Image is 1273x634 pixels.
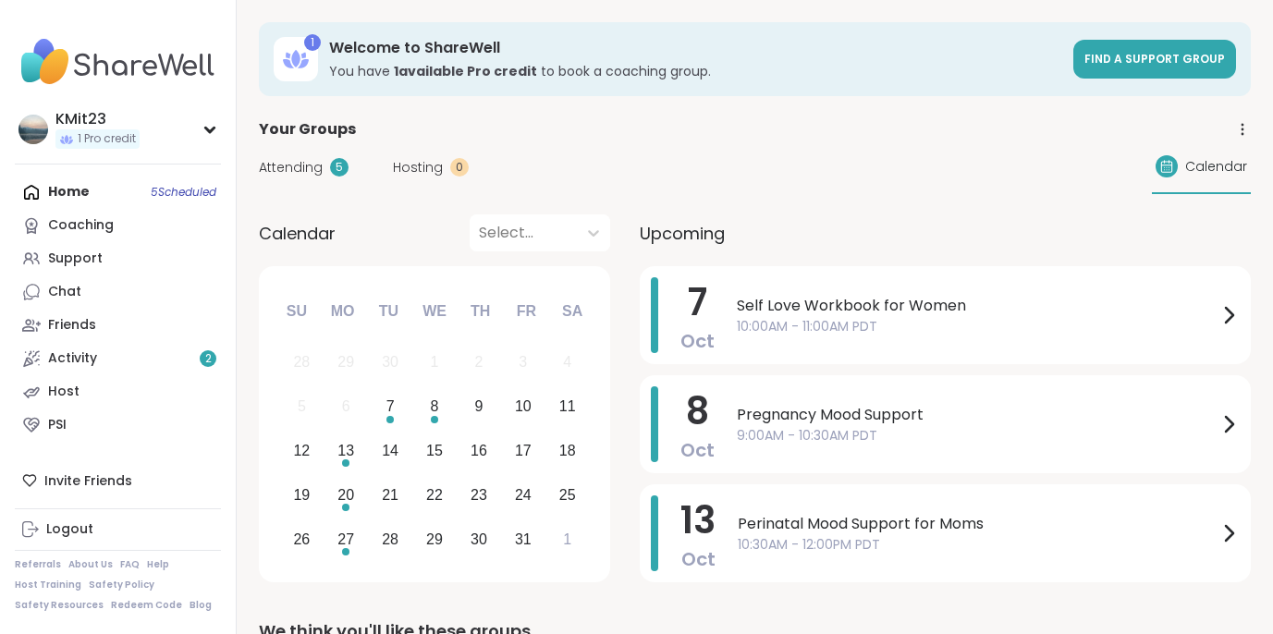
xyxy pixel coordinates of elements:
[15,408,221,442] a: PSI
[503,387,543,427] div: Choose Friday, October 10th, 2025
[205,351,212,367] span: 2
[326,432,366,471] div: Choose Monday, October 13th, 2025
[503,343,543,383] div: Not available Friday, October 3rd, 2025
[515,394,532,419] div: 10
[460,291,501,332] div: Th
[474,394,483,419] div: 9
[282,519,322,559] div: Choose Sunday, October 26th, 2025
[48,349,97,368] div: Activity
[15,375,221,408] a: Host
[737,295,1218,317] span: Self Love Workbook for Women
[563,527,571,552] div: 1
[342,394,350,419] div: 6
[738,535,1218,555] span: 10:30AM - 12:00PM PDT
[426,438,443,463] div: 15
[415,387,455,427] div: Choose Wednesday, October 8th, 2025
[329,38,1062,58] h3: Welcome to ShareWell
[415,475,455,515] div: Choose Wednesday, October 22nd, 2025
[48,216,114,235] div: Coaching
[322,291,362,332] div: Mo
[46,520,93,539] div: Logout
[515,527,532,552] div: 31
[15,30,221,94] img: ShareWell Nav Logo
[415,343,455,383] div: Not available Wednesday, October 1st, 2025
[282,387,322,427] div: Not available Sunday, October 5th, 2025
[89,579,154,591] a: Safety Policy
[259,118,356,140] span: Your Groups
[559,482,576,507] div: 25
[259,221,336,246] span: Calendar
[382,349,398,374] div: 30
[337,438,354,463] div: 13
[382,438,398,463] div: 14
[547,343,587,383] div: Not available Saturday, October 4th, 2025
[382,482,398,507] div: 21
[426,482,443,507] div: 22
[282,432,322,471] div: Choose Sunday, October 12th, 2025
[459,519,499,559] div: Choose Thursday, October 30th, 2025
[393,158,443,177] span: Hosting
[15,242,221,275] a: Support
[686,385,709,437] span: 8
[111,599,182,612] a: Redeem Code
[326,519,366,559] div: Choose Monday, October 27th, 2025
[15,558,61,571] a: Referrals
[282,475,322,515] div: Choose Sunday, October 19th, 2025
[68,558,113,571] a: About Us
[563,349,571,374] div: 4
[326,343,366,383] div: Not available Monday, September 29th, 2025
[547,475,587,515] div: Choose Saturday, October 25th, 2025
[1185,157,1247,177] span: Calendar
[337,527,354,552] div: 27
[459,387,499,427] div: Choose Thursday, October 9th, 2025
[15,579,81,591] a: Host Training
[681,546,716,572] span: Oct
[48,316,96,335] div: Friends
[259,158,323,177] span: Attending
[15,209,221,242] a: Coaching
[471,527,487,552] div: 30
[431,349,439,374] div: 1
[471,438,487,463] div: 16
[559,394,576,419] div: 11
[371,432,410,471] div: Choose Tuesday, October 14th, 2025
[48,250,103,268] div: Support
[415,432,455,471] div: Choose Wednesday, October 15th, 2025
[515,482,532,507] div: 24
[415,519,455,559] div: Choose Wednesday, October 29th, 2025
[382,527,398,552] div: 28
[368,291,409,332] div: Tu
[18,115,48,144] img: KMit23
[293,349,310,374] div: 28
[190,599,212,612] a: Blog
[515,438,532,463] div: 17
[15,513,221,546] a: Logout
[680,494,716,546] span: 13
[276,291,317,332] div: Su
[48,283,81,301] div: Chat
[337,349,354,374] div: 29
[474,349,483,374] div: 2
[15,464,221,497] div: Invite Friends
[48,416,67,434] div: PSI
[326,387,366,427] div: Not available Monday, October 6th, 2025
[688,276,707,328] span: 7
[293,527,310,552] div: 26
[15,275,221,309] a: Chat
[680,437,715,463] span: Oct
[293,482,310,507] div: 19
[519,349,527,374] div: 3
[120,558,140,571] a: FAQ
[371,387,410,427] div: Choose Tuesday, October 7th, 2025
[15,599,104,612] a: Safety Resources
[559,438,576,463] div: 18
[371,475,410,515] div: Choose Tuesday, October 21st, 2025
[394,62,537,80] b: 1 available Pro credit
[640,221,725,246] span: Upcoming
[147,558,169,571] a: Help
[371,343,410,383] div: Not available Tuesday, September 30th, 2025
[414,291,455,332] div: We
[48,383,80,401] div: Host
[431,394,439,419] div: 8
[503,475,543,515] div: Choose Friday, October 24th, 2025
